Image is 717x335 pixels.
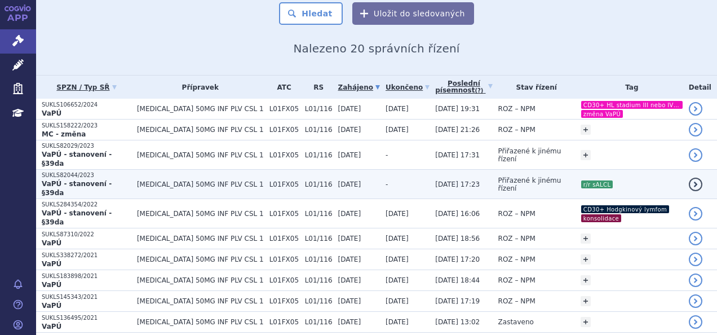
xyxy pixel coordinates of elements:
[269,105,299,113] span: L01FX05
[435,126,480,134] span: [DATE] 21:26
[475,87,483,94] abbr: (?)
[279,2,343,25] button: Hledat
[581,214,621,222] i: konsolidace
[42,151,112,167] strong: VaPÚ - stanovení - §39da
[386,235,409,243] span: [DATE]
[137,297,264,305] span: [MEDICAL_DATA] 50MG INF PLV CSL 1
[137,210,264,218] span: [MEDICAL_DATA] 50MG INF PLV CSL 1
[42,281,61,289] strong: VaPÚ
[338,276,361,284] span: [DATE]
[386,210,409,218] span: [DATE]
[689,178,702,191] a: detail
[42,231,131,239] p: SUKLS87310/2022
[269,235,299,243] span: L01FX05
[42,142,131,150] p: SUKLS82029/2023
[498,105,535,113] span: ROZ – NPM
[386,126,409,134] span: [DATE]
[137,180,264,188] span: [MEDICAL_DATA] 50MG INF PLV CSL 1
[42,209,112,226] strong: VaPÚ - stanovení - §39da
[498,147,561,163] span: Přiřazené k jinému řízení
[42,314,131,322] p: SUKLS136495/2021
[338,235,361,243] span: [DATE]
[689,148,702,162] a: detail
[386,255,409,263] span: [DATE]
[42,109,61,117] strong: VaPÚ
[137,318,264,326] span: [MEDICAL_DATA] 50MG INF PLV CSL 1
[305,126,333,134] span: L01/116
[581,233,591,244] a: +
[131,76,264,99] th: Přípravek
[305,276,333,284] span: L01/116
[581,317,591,327] a: +
[386,180,388,188] span: -
[42,130,86,138] strong: MC - změna
[338,210,361,218] span: [DATE]
[269,318,299,326] span: L01FX05
[386,151,388,159] span: -
[498,297,535,305] span: ROZ – NPM
[338,318,361,326] span: [DATE]
[435,180,480,188] span: [DATE] 17:23
[498,255,535,263] span: ROZ – NPM
[338,180,361,188] span: [DATE]
[498,276,535,284] span: ROZ – NPM
[42,101,131,109] p: SUKLS106652/2024
[435,76,492,99] a: Poslednípísemnost(?)
[435,276,480,284] span: [DATE] 18:44
[299,76,333,99] th: RS
[435,297,480,305] span: [DATE] 17:19
[42,252,131,259] p: SUKLS338272/2021
[338,105,361,113] span: [DATE]
[269,126,299,134] span: L01FX05
[689,294,702,308] a: detail
[137,235,264,243] span: [MEDICAL_DATA] 50MG INF PLV CSL 1
[435,235,480,243] span: [DATE] 18:56
[42,239,61,247] strong: VaPÚ
[42,171,131,179] p: SUKLS82044/2023
[305,210,333,218] span: L01/116
[498,177,561,192] span: Přiřazené k jinému řízení
[498,210,535,218] span: ROZ – NPM
[386,297,409,305] span: [DATE]
[581,110,623,118] i: změna VaPÚ
[42,201,131,209] p: SUKLS284354/2022
[581,254,591,265] a: +
[305,151,333,159] span: L01/116
[581,150,591,160] a: +
[137,276,264,284] span: [MEDICAL_DATA] 50MG INF PLV CSL 1
[42,323,61,330] strong: VaPÚ
[42,293,131,301] p: SUKLS145343/2021
[269,210,299,218] span: L01FX05
[435,151,480,159] span: [DATE] 17:31
[338,151,361,159] span: [DATE]
[338,80,380,95] a: Zahájeno
[386,318,409,326] span: [DATE]
[42,272,131,280] p: SUKLS183898/2021
[435,105,480,113] span: [DATE] 19:31
[498,318,534,326] span: Zastaveno
[293,42,459,55] span: Nalezeno 20 správních řízení
[338,126,361,134] span: [DATE]
[269,151,299,159] span: L01FX05
[42,80,131,95] a: SPZN / Typ SŘ
[493,76,575,99] th: Stav řízení
[42,122,131,130] p: SUKLS158222/2023
[352,2,474,25] button: Uložit do sledovaných
[137,255,264,263] span: [MEDICAL_DATA] 50MG INF PLV CSL 1
[386,276,409,284] span: [DATE]
[689,274,702,287] a: detail
[269,297,299,305] span: L01FX05
[689,232,702,245] a: detail
[338,255,361,263] span: [DATE]
[435,318,480,326] span: [DATE] 13:02
[581,101,683,109] i: CD30+ HL stadium III nebo IV v kombinaci s chemoterapii, 1. LL
[498,126,535,134] span: ROZ – NPM
[305,105,333,113] span: L01/116
[435,255,480,263] span: [DATE] 17:20
[435,210,480,218] span: [DATE] 16:06
[581,180,613,188] i: r/r sALCL
[269,276,299,284] span: L01FX05
[305,297,333,305] span: L01/116
[305,255,333,263] span: L01/116
[581,275,591,285] a: +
